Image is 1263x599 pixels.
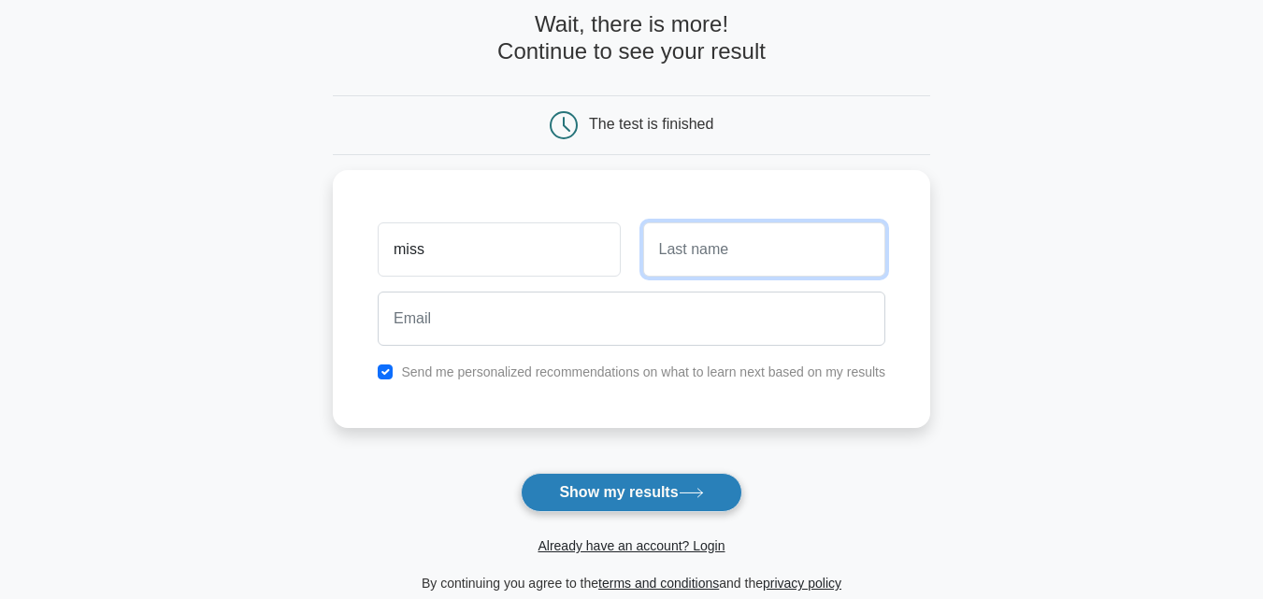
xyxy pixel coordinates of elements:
[643,222,885,277] input: Last name
[538,538,725,553] a: Already have an account? Login
[333,11,930,65] h4: Wait, there is more! Continue to see your result
[521,473,741,512] button: Show my results
[763,576,841,591] a: privacy policy
[598,576,719,591] a: terms and conditions
[401,364,885,379] label: Send me personalized recommendations on what to learn next based on my results
[322,572,941,594] div: By continuing you agree to the and the
[378,292,885,346] input: Email
[589,116,713,132] div: The test is finished
[378,222,620,277] input: First name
